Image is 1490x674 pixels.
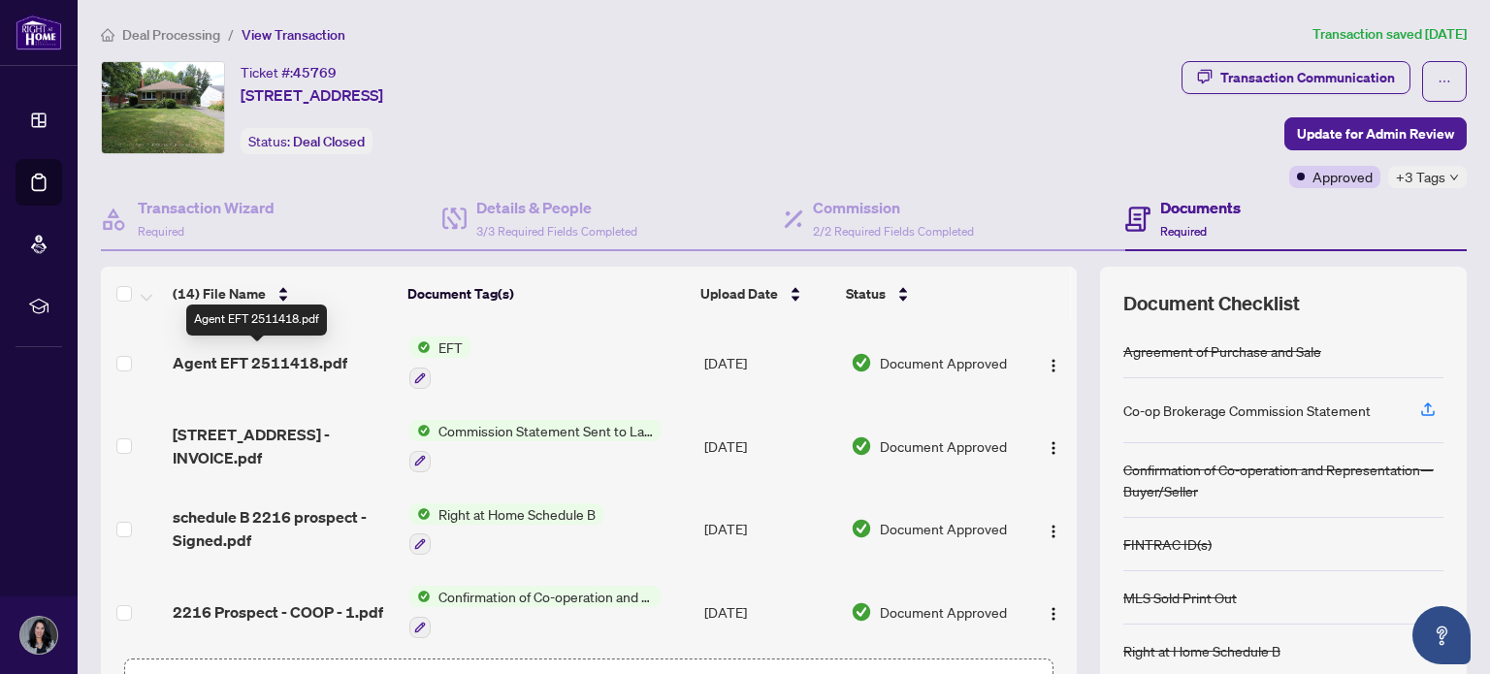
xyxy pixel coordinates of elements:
[1046,440,1061,456] img: Logo
[1123,400,1371,421] div: Co-op Brokerage Commission Statement
[293,64,337,81] span: 45769
[409,586,431,607] img: Status Icon
[1160,196,1241,219] h4: Documents
[1438,75,1451,88] span: ellipsis
[1123,340,1321,362] div: Agreement of Purchase and Sale
[409,337,431,358] img: Status Icon
[476,224,637,239] span: 3/3 Required Fields Completed
[431,586,661,607] span: Confirmation of Co-operation and Representation—Buyer/Seller
[1038,513,1069,544] button: Logo
[173,505,393,552] span: schedule B 2216 prospect - Signed.pdf
[20,617,57,654] img: Profile Icon
[846,283,886,305] span: Status
[431,420,661,441] span: Commission Statement Sent to Lawyer
[122,26,220,44] span: Deal Processing
[1449,173,1459,182] span: down
[409,337,470,389] button: Status IconEFT
[101,28,114,42] span: home
[1046,606,1061,622] img: Logo
[409,586,661,638] button: Status IconConfirmation of Co-operation and Representation—Buyer/Seller
[1038,431,1069,462] button: Logo
[700,283,778,305] span: Upload Date
[813,196,974,219] h4: Commission
[173,423,393,469] span: [STREET_ADDRESS] - INVOICE.pdf
[1312,23,1467,46] article: Transaction saved [DATE]
[696,570,843,654] td: [DATE]
[242,26,345,44] span: View Transaction
[431,337,470,358] span: EFT
[880,352,1007,373] span: Document Approved
[173,600,383,624] span: 2216 Prospect - COOP - 1.pdf
[165,267,400,321] th: (14) File Name
[696,488,843,571] td: [DATE]
[1182,61,1410,94] button: Transaction Communication
[409,503,431,525] img: Status Icon
[880,435,1007,457] span: Document Approved
[186,305,327,336] div: Agent EFT 2511418.pdf
[1160,224,1207,239] span: Required
[409,420,661,472] button: Status IconCommission Statement Sent to Lawyer
[693,267,837,321] th: Upload Date
[696,321,843,404] td: [DATE]
[102,62,224,153] img: IMG-X12292758_1.jpg
[1123,290,1300,317] span: Document Checklist
[1123,587,1237,608] div: MLS Sold Print Out
[400,267,694,321] th: Document Tag(s)
[813,224,974,239] span: 2/2 Required Fields Completed
[1046,524,1061,539] img: Logo
[241,61,337,83] div: Ticket #:
[228,23,234,46] li: /
[880,518,1007,539] span: Document Approved
[1396,166,1445,188] span: +3 Tags
[241,128,372,154] div: Status:
[409,420,431,441] img: Status Icon
[851,435,872,457] img: Document Status
[16,15,62,50] img: logo
[476,196,637,219] h4: Details & People
[1297,118,1454,149] span: Update for Admin Review
[1123,640,1280,661] div: Right at Home Schedule B
[1284,117,1467,150] button: Update for Admin Review
[1123,459,1443,501] div: Confirmation of Co-operation and Representation—Buyer/Seller
[431,503,603,525] span: Right at Home Schedule B
[173,351,347,374] span: Agent EFT 2511418.pdf
[880,601,1007,623] span: Document Approved
[173,283,266,305] span: (14) File Name
[409,503,603,556] button: Status IconRight at Home Schedule B
[1412,606,1471,664] button: Open asap
[241,83,383,107] span: [STREET_ADDRESS]
[851,518,872,539] img: Document Status
[851,601,872,623] img: Document Status
[838,267,1020,321] th: Status
[293,133,365,150] span: Deal Closed
[1038,347,1069,378] button: Logo
[696,404,843,488] td: [DATE]
[851,352,872,373] img: Document Status
[1123,533,1212,555] div: FINTRAC ID(s)
[1038,596,1069,627] button: Logo
[138,224,184,239] span: Required
[1312,166,1373,187] span: Approved
[138,196,275,219] h4: Transaction Wizard
[1220,62,1395,93] div: Transaction Communication
[1046,358,1061,373] img: Logo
